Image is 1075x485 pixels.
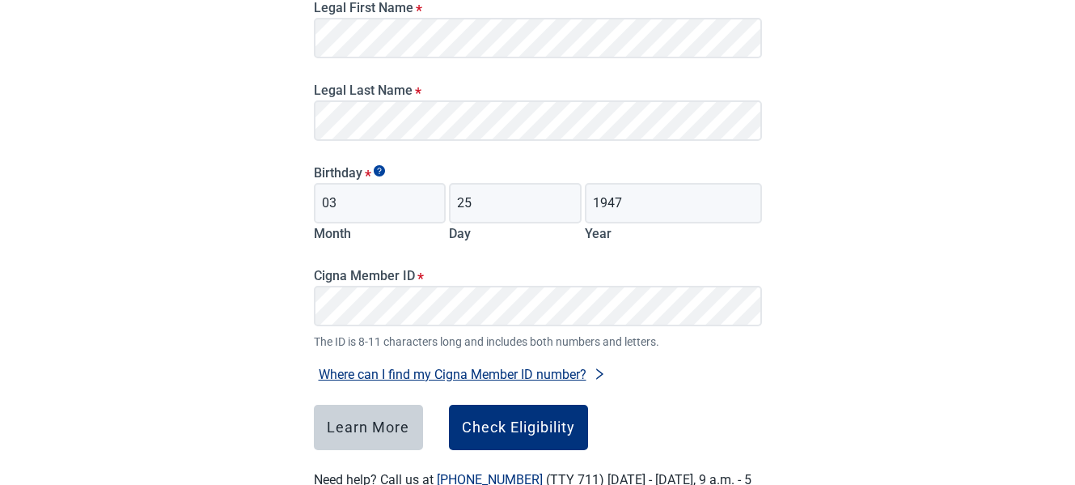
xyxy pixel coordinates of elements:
[314,83,762,98] label: Legal Last Name
[449,226,471,241] label: Day
[449,183,582,223] input: Birth day
[314,364,611,385] button: Where can I find my Cigna Member ID number?
[314,405,423,450] button: Learn More
[449,405,588,450] button: Check Eligibility
[314,333,762,351] span: The ID is 8-11 characters long and includes both numbers and letters.
[314,183,447,223] input: Birth month
[327,419,409,436] div: Learn More
[462,419,575,436] div: Check Eligibility
[593,368,606,381] span: right
[585,183,761,223] input: Birth year
[314,268,762,283] label: Cigna Member ID
[314,165,762,181] legend: Birthday
[585,226,612,241] label: Year
[374,165,385,177] span: Show tooltip
[314,226,351,241] label: Month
